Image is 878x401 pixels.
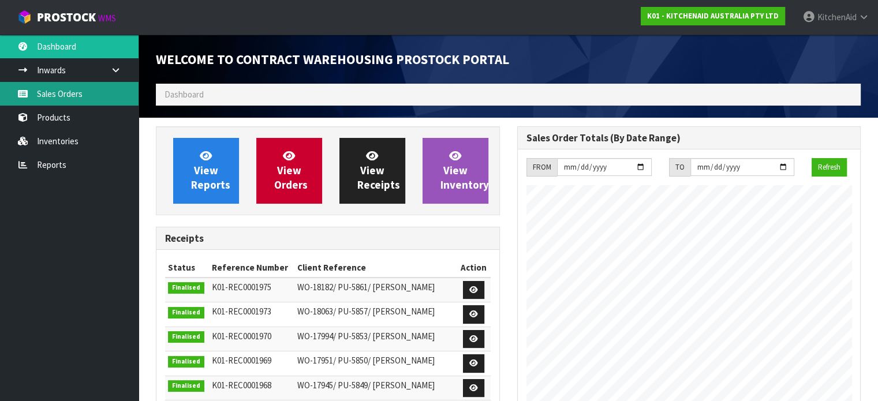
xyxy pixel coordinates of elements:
[297,282,435,293] span: WO-18182/ PU-5861/ [PERSON_NAME]
[168,331,204,343] span: Finalised
[297,306,435,317] span: WO-18063/ PU-5857/ [PERSON_NAME]
[168,356,204,368] span: Finalised
[209,258,294,277] th: Reference Number
[165,233,491,244] h3: Receipts
[440,149,489,192] span: View Inventory
[297,355,435,366] span: WO-17951/ PU-5850/ [PERSON_NAME]
[423,138,488,204] a: ViewInventory
[256,138,322,204] a: ViewOrders
[212,331,271,342] span: K01-REC0001970
[294,258,457,277] th: Client Reference
[165,89,204,100] span: Dashboard
[98,13,116,24] small: WMS
[457,258,490,277] th: Action
[212,306,271,317] span: K01-REC0001973
[212,355,271,366] span: K01-REC0001969
[357,149,400,192] span: View Receipts
[812,158,847,177] button: Refresh
[297,380,435,391] span: WO-17945/ PU-5849/ [PERSON_NAME]
[168,380,204,392] span: Finalised
[339,138,405,204] a: ViewReceipts
[191,149,230,192] span: View Reports
[37,10,96,25] span: ProStock
[274,149,308,192] span: View Orders
[212,282,271,293] span: K01-REC0001975
[212,380,271,391] span: K01-REC0001968
[669,158,690,177] div: TO
[156,51,509,68] span: Welcome to Contract Warehousing ProStock Portal
[168,307,204,318] span: Finalised
[526,133,852,144] h3: Sales Order Totals (By Date Range)
[168,282,204,294] span: Finalised
[526,158,557,177] div: FROM
[165,258,209,277] th: Status
[297,331,435,342] span: WO-17994/ PU-5853/ [PERSON_NAME]
[173,138,239,204] a: ViewReports
[17,10,32,24] img: cube-alt.png
[647,11,779,21] strong: K01 - KITCHENAID AUSTRALIA PTY LTD
[817,12,857,23] span: KitchenAid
